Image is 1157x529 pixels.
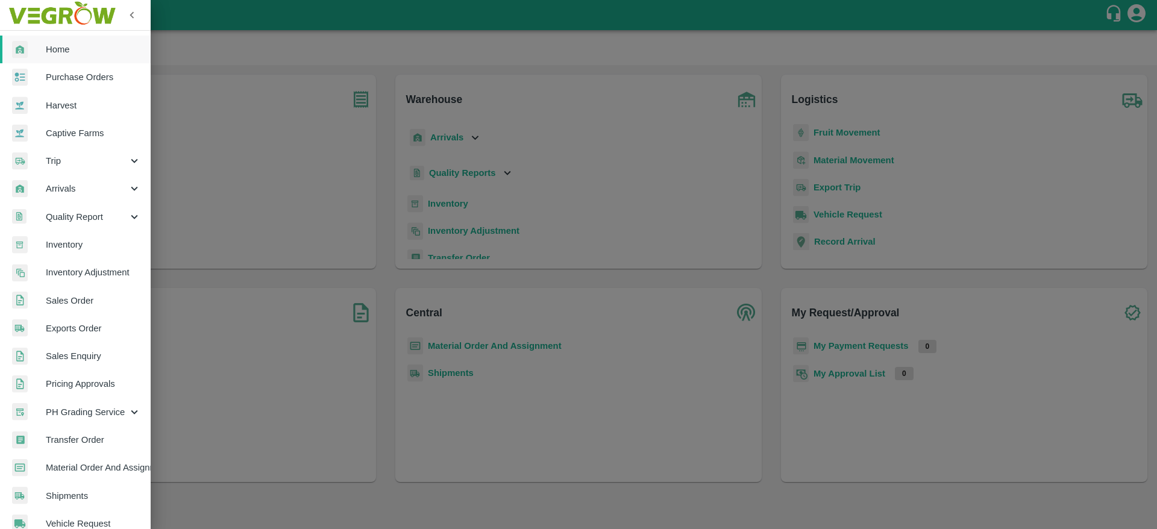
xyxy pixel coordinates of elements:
[46,461,141,474] span: Material Order And Assignment
[12,41,28,58] img: whArrival
[12,69,28,86] img: reciept
[46,210,128,224] span: Quality Report
[12,209,27,224] img: qualityReport
[12,319,28,337] img: shipments
[46,349,141,363] span: Sales Enquiry
[46,405,128,419] span: PH Grading Service
[12,236,28,254] img: whInventory
[46,154,128,167] span: Trip
[12,375,28,393] img: sales
[46,127,141,140] span: Captive Farms
[46,294,141,307] span: Sales Order
[46,266,141,279] span: Inventory Adjustment
[12,152,28,170] img: delivery
[46,322,141,335] span: Exports Order
[46,43,141,56] span: Home
[12,487,28,504] img: shipments
[46,377,141,390] span: Pricing Approvals
[46,70,141,84] span: Purchase Orders
[46,99,141,112] span: Harvest
[46,489,141,502] span: Shipments
[12,431,28,449] img: whTransfer
[12,124,28,142] img: harvest
[12,459,28,477] img: centralMaterial
[12,96,28,114] img: harvest
[46,238,141,251] span: Inventory
[12,348,28,365] img: sales
[12,180,28,198] img: whArrival
[46,433,141,446] span: Transfer Order
[12,292,28,309] img: sales
[12,403,28,421] img: whTracker
[12,264,28,281] img: inventory
[46,182,128,195] span: Arrivals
